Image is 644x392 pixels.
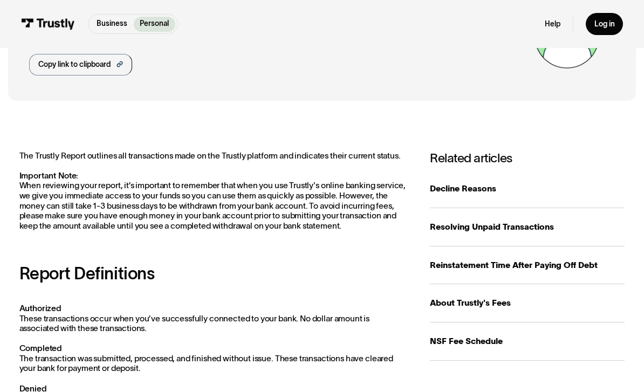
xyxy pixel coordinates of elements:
[19,304,61,313] strong: Authorized
[21,18,76,30] img: Trustly Logo
[19,343,63,353] strong: Completed
[430,208,625,246] a: Resolving Unpaid Transactions
[134,17,175,32] a: Personal
[430,151,625,166] h3: Related articles
[90,17,133,32] a: Business
[430,335,625,347] div: NSF Fee Schedule
[140,18,169,29] p: Personal
[38,59,111,70] div: Copy link to clipboard
[430,221,625,233] div: Resolving Unpaid Transactions
[430,170,625,208] a: Decline Reasons
[19,264,155,283] strong: Report Definitions
[19,151,409,231] p: The Trustly Report outlines all transactions made on the Trustly platform and indicates their cur...
[430,182,625,195] div: Decline Reasons
[430,246,625,285] a: Reinstatement Time After Paying Off Debt
[29,54,132,75] a: Copy link to clipboard
[545,19,560,29] a: Help
[586,13,623,35] a: Log in
[97,18,127,29] p: Business
[430,284,625,322] a: About Trustly's Fees
[430,297,625,309] div: About Trustly's Fees
[594,19,615,29] div: Log in
[430,259,625,271] div: Reinstatement Time After Paying Off Debt
[430,322,625,361] a: NSF Fee Schedule
[19,171,79,180] strong: Important Note:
